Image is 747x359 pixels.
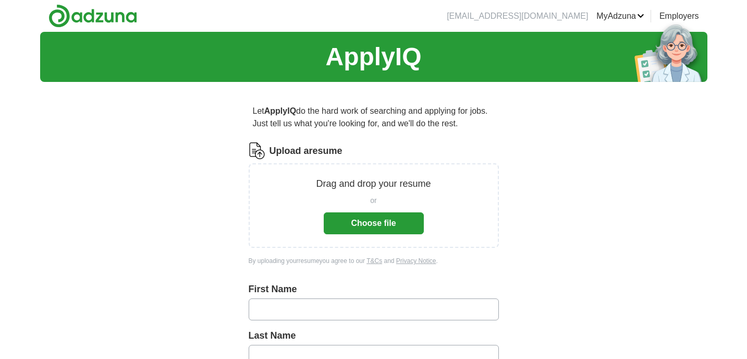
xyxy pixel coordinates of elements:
[325,38,421,76] h1: ApplyIQ
[270,144,342,158] label: Upload a resume
[659,10,699,22] a: Employers
[249,282,499,296] label: First Name
[370,195,376,206] span: or
[249,142,265,159] img: CV Icon
[366,257,382,265] a: T&Cs
[324,212,424,234] button: Choose file
[48,4,137,28] img: Adzuna logo
[249,101,499,134] p: Let do the hard work of searching and applying for jobs. Just tell us what you're looking for, an...
[264,106,296,115] strong: ApplyIQ
[596,10,644,22] a: MyAdzuna
[447,10,588,22] li: [EMAIL_ADDRESS][DOMAIN_NAME]
[396,257,436,265] a: Privacy Notice
[249,329,499,343] label: Last Name
[316,177,431,191] p: Drag and drop your resume
[249,256,499,266] div: By uploading your resume you agree to our and .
